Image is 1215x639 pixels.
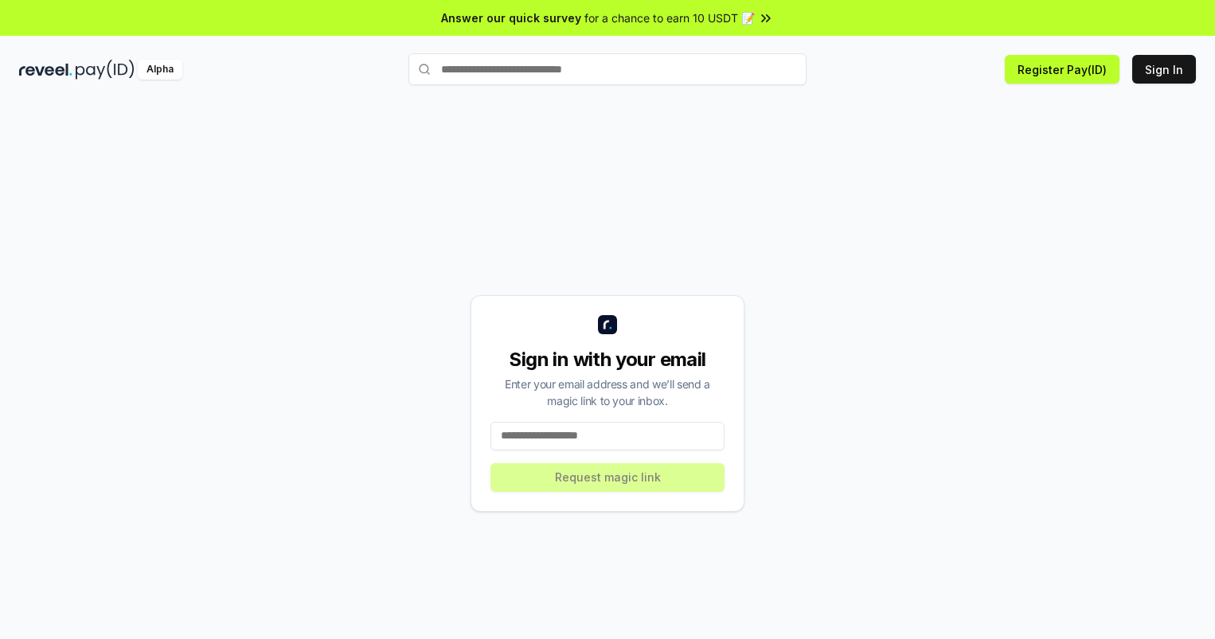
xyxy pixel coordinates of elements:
span: for a chance to earn 10 USDT 📝 [584,10,755,26]
img: logo_small [598,315,617,334]
div: Enter your email address and we’ll send a magic link to your inbox. [490,376,725,409]
button: Register Pay(ID) [1005,55,1119,84]
img: reveel_dark [19,60,72,80]
span: Answer our quick survey [441,10,581,26]
div: Alpha [138,60,182,80]
div: Sign in with your email [490,347,725,372]
button: Sign In [1132,55,1196,84]
img: pay_id [76,60,135,80]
